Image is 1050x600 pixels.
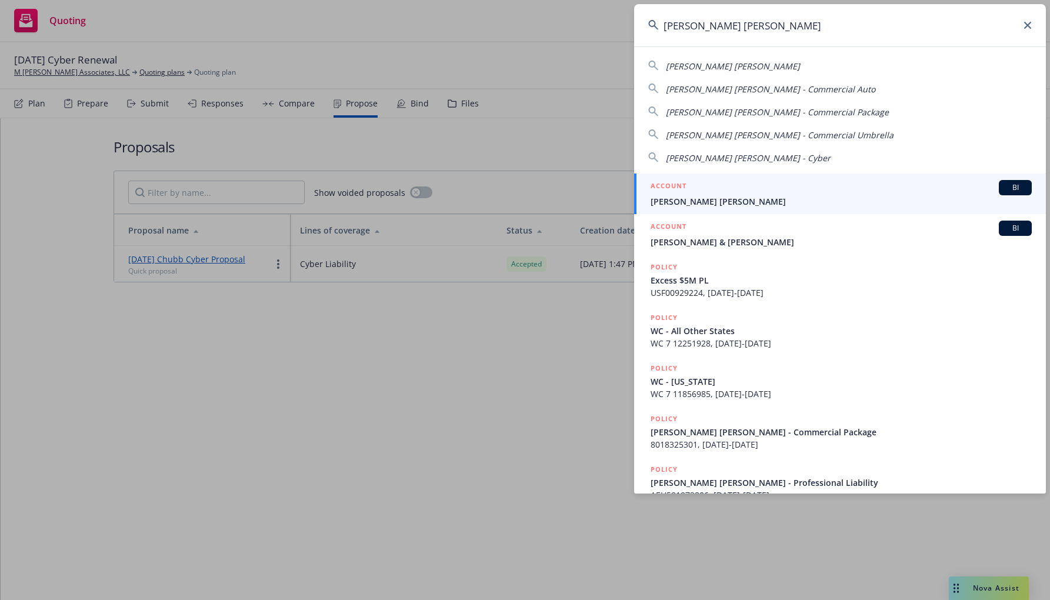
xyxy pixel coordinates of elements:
[666,152,831,164] span: [PERSON_NAME] [PERSON_NAME] - Cyber
[634,406,1046,457] a: POLICY[PERSON_NAME] [PERSON_NAME] - Commercial Package8018325301, [DATE]-[DATE]
[651,362,678,374] h5: POLICY
[1004,223,1027,234] span: BI
[634,305,1046,356] a: POLICYWC - All Other StatesWC 7 12251928, [DATE]-[DATE]
[651,337,1032,349] span: WC 7 12251928, [DATE]-[DATE]
[634,356,1046,406] a: POLICYWC - [US_STATE]WC 7 11856985, [DATE]-[DATE]
[634,214,1046,255] a: ACCOUNTBI[PERSON_NAME] & [PERSON_NAME]
[666,129,894,141] span: [PERSON_NAME] [PERSON_NAME] - Commercial Umbrella
[1004,182,1027,193] span: BI
[666,61,800,72] span: [PERSON_NAME] [PERSON_NAME]
[651,375,1032,388] span: WC - [US_STATE]
[634,4,1046,46] input: Search...
[651,221,686,235] h5: ACCOUNT
[651,413,678,425] h5: POLICY
[651,325,1032,337] span: WC - All Other States
[651,261,678,273] h5: POLICY
[666,106,889,118] span: [PERSON_NAME] [PERSON_NAME] - Commercial Package
[666,84,875,95] span: [PERSON_NAME] [PERSON_NAME] - Commercial Auto
[651,274,1032,286] span: Excess $5M PL
[651,236,1032,248] span: [PERSON_NAME] & [PERSON_NAME]
[651,489,1032,501] span: AEH591973806, [DATE]-[DATE]
[634,457,1046,508] a: POLICY[PERSON_NAME] [PERSON_NAME] - Professional LiabilityAEH591973806, [DATE]-[DATE]
[651,438,1032,451] span: 8018325301, [DATE]-[DATE]
[651,464,678,475] h5: POLICY
[651,286,1032,299] span: USF00929224, [DATE]-[DATE]
[651,180,686,194] h5: ACCOUNT
[634,174,1046,214] a: ACCOUNTBI[PERSON_NAME] [PERSON_NAME]
[651,476,1032,489] span: [PERSON_NAME] [PERSON_NAME] - Professional Liability
[651,426,1032,438] span: [PERSON_NAME] [PERSON_NAME] - Commercial Package
[651,388,1032,400] span: WC 7 11856985, [DATE]-[DATE]
[634,255,1046,305] a: POLICYExcess $5M PLUSF00929224, [DATE]-[DATE]
[651,195,1032,208] span: [PERSON_NAME] [PERSON_NAME]
[651,312,678,324] h5: POLICY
